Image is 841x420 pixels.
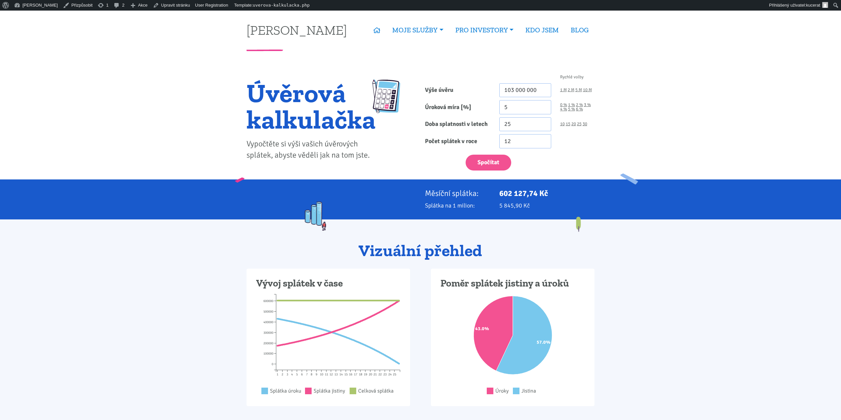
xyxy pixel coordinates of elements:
tspan: 8 [311,372,312,376]
a: MOJE SLUŽBY [386,22,449,38]
h3: Vývoj splátek v čase [256,277,401,290]
tspan: 13 [334,372,338,376]
tspan: 20 [369,372,372,376]
a: 4 % [560,107,567,111]
tspan: 25 [393,372,396,376]
tspan: 9 [316,372,317,376]
h1: Úvěrová kalkulačka [247,80,376,133]
tspan: 17 [354,372,357,376]
p: 602 127,74 Kč [499,189,594,198]
a: 10 M [583,88,592,92]
h3: Poměr splátek jistiny a úroků [440,277,585,290]
tspan: 200000 [263,341,273,345]
tspan: 19 [364,372,367,376]
tspan: 600000 [263,299,273,303]
a: 20 [571,122,576,126]
label: Úroková míra [%] [421,100,495,114]
tspan: 18 [359,372,362,376]
span: Rychlé volby [560,75,584,79]
tspan: 15 [344,372,348,376]
span: kucerat [806,3,820,8]
tspan: 16 [349,372,352,376]
tspan: 21 [373,372,377,376]
a: 3 % [584,103,591,107]
tspan: 2 [282,372,283,376]
tspan: 500000 [263,310,273,314]
a: 5 % [568,107,575,111]
tspan: 5 [296,372,298,376]
label: Počet splátek v roce [421,134,495,148]
a: 25 [577,122,582,126]
a: 10 [560,122,565,126]
p: 5 845,90 Kč [499,201,594,210]
p: Splátka na 1 milion: [425,201,490,210]
label: Doba splatnosti v letech [421,117,495,132]
tspan: 100000 [263,352,273,356]
a: KDO JSEM [519,22,565,38]
tspan: 10 [320,372,323,376]
label: Výše úvěru [421,83,495,97]
a: 1 % [568,103,575,107]
tspan: 24 [388,372,392,376]
a: 30 [583,122,587,126]
h2: Vizuální přehled [247,242,594,260]
a: BLOG [565,22,594,38]
tspan: 22 [378,372,382,376]
tspan: 12 [329,372,333,376]
tspan: 3 [287,372,288,376]
tspan: 7 [306,372,308,376]
tspan: 300000 [263,331,273,335]
tspan: 400000 [263,320,273,324]
button: Spočítat [466,155,511,171]
tspan: 23 [383,372,387,376]
a: 5 M [575,88,582,92]
a: 2 M [568,88,574,92]
tspan: 1 [277,372,278,376]
a: PRO INVESTORY [449,22,519,38]
a: 0 % [560,103,567,107]
a: 1 M [560,88,567,92]
a: [PERSON_NAME] [247,23,347,36]
span: uverova-kalkulacka.php [253,3,310,8]
a: 15 [566,122,570,126]
a: 6 % [576,107,583,111]
tspan: 6 [301,372,303,376]
a: 2 % [576,103,583,107]
p: Měsíční splátka: [425,189,490,198]
p: Vypočtěte si výši vašich úvěrových splátek, abyste věděli jak na tom jste. [247,138,376,161]
tspan: 14 [339,372,343,376]
tspan: 4 [291,372,293,376]
tspan: 0 [272,362,273,366]
tspan: 11 [325,372,328,376]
